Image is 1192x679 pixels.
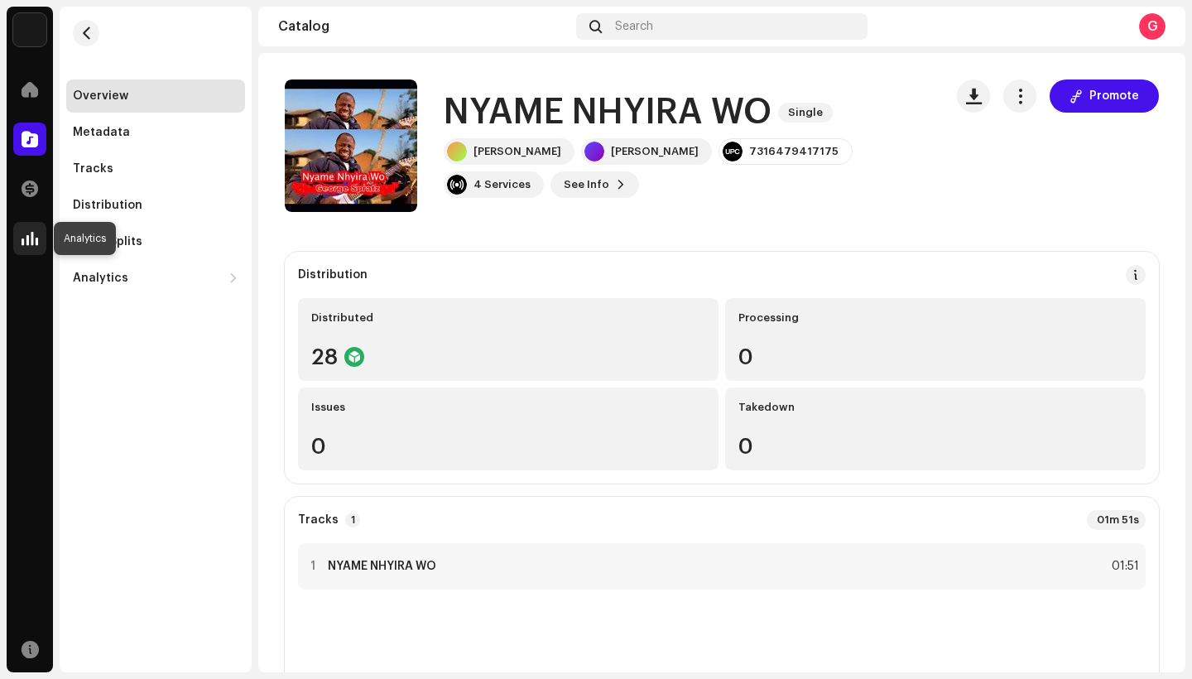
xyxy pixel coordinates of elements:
re-m-nav-dropdown: Analytics [66,262,245,295]
div: G [1139,13,1166,40]
span: Promote [1089,79,1139,113]
re-m-nav-item: Tracks [66,152,245,185]
div: 01:51 [1103,556,1139,576]
div: Analytics [73,272,128,285]
div: Metadata [73,126,130,139]
button: See Info [550,171,639,198]
div: Processing [738,311,1132,325]
h1: NYAME NHYIRA WO [444,94,771,132]
div: Issues [311,401,705,414]
re-m-nav-item: Metadata [66,116,245,149]
div: Track Splits [73,235,142,248]
strong: Tracks [298,513,339,527]
div: Takedown [738,401,1132,414]
div: 01m 51s [1087,510,1146,530]
div: [PERSON_NAME] [611,145,699,158]
strong: NYAME NHYIRA WO [328,560,436,573]
div: Overview [73,89,128,103]
div: Tracks [73,162,113,176]
div: Distribution [73,199,142,212]
p-badge: 1 [345,513,360,527]
re-m-nav-item: Track Splits [66,225,245,258]
span: Search [615,20,653,33]
div: Distributed [311,311,705,325]
img: 1c16f3de-5afb-4452-805d-3f3454e20b1b [13,13,46,46]
div: 4 Services [473,178,531,191]
button: Promote [1050,79,1159,113]
re-m-nav-item: Distribution [66,189,245,222]
div: Catalog [278,20,570,33]
span: See Info [564,168,609,201]
span: Single [778,103,833,123]
div: [PERSON_NAME] [473,145,561,158]
div: 7316479417175 [749,145,839,158]
re-m-nav-item: Overview [66,79,245,113]
div: Distribution [298,268,368,282]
